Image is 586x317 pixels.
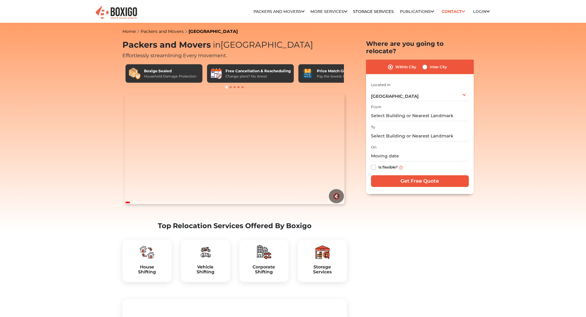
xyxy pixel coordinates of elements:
[317,68,364,74] div: Price Match Guarantee
[225,68,291,74] div: Free Cancellation & Rescheduling
[371,175,469,187] input: Get Free Quote
[244,264,284,275] h5: Corporate Shifting
[140,245,154,260] img: boxigo_packers_and_movers_plan
[210,67,222,80] img: Free Cancellation & Rescheduling
[122,29,136,34] a: Home
[127,264,167,275] a: HouseShifting
[400,9,434,14] a: Publications
[186,264,225,275] a: VehicleShifting
[211,40,313,50] span: [GEOGRAPHIC_DATA]
[440,7,467,16] a: Contact
[198,245,213,260] img: boxigo_packers_and_movers_plan
[144,68,196,74] div: Boxigo Sealed
[329,189,344,203] button: 🔇
[129,67,141,80] img: Boxigo Sealed
[317,74,364,79] div: Pay the lowest. Guaranteed!
[371,145,377,150] label: On
[301,67,314,80] img: Price Match Guarantee
[95,5,138,20] img: Boxigo
[395,63,416,71] label: Within City
[399,166,403,169] img: info
[122,222,347,230] h2: Top Relocation Services Offered By Boxigo
[371,125,375,130] label: To
[473,9,490,14] a: Login
[371,104,381,110] label: From
[122,40,347,50] h1: Packers and Movers
[125,94,345,204] video: Your browser does not support the video tag.
[141,29,184,34] a: Packers and Movers
[213,40,221,50] span: in
[430,63,447,71] label: Inter City
[315,245,330,260] img: boxigo_packers_and_movers_plan
[186,264,225,275] h5: Vehicle Shifting
[371,82,390,88] label: Located in
[253,9,305,14] a: Packers and Movers
[366,40,474,55] h2: Where are you going to relocate?
[371,151,469,161] input: Moving date
[122,53,227,58] span: Effortlessly streamlining Every movement.
[257,245,271,260] img: boxigo_packers_and_movers_plan
[371,131,469,141] input: Select Building or Nearest Landmark
[371,93,419,99] span: [GEOGRAPHIC_DATA]
[244,264,284,275] a: CorporateShifting
[303,264,342,275] h5: Storage Services
[371,110,469,121] input: Select Building or Nearest Landmark
[378,164,398,170] label: Is flexible?
[303,264,342,275] a: StorageServices
[144,74,196,79] div: Household Damage Protection
[353,9,394,14] a: Storage Services
[225,74,291,79] div: Change plans? No stress!
[127,264,167,275] h5: House Shifting
[189,29,238,34] a: [GEOGRAPHIC_DATA]
[310,9,347,14] a: More services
